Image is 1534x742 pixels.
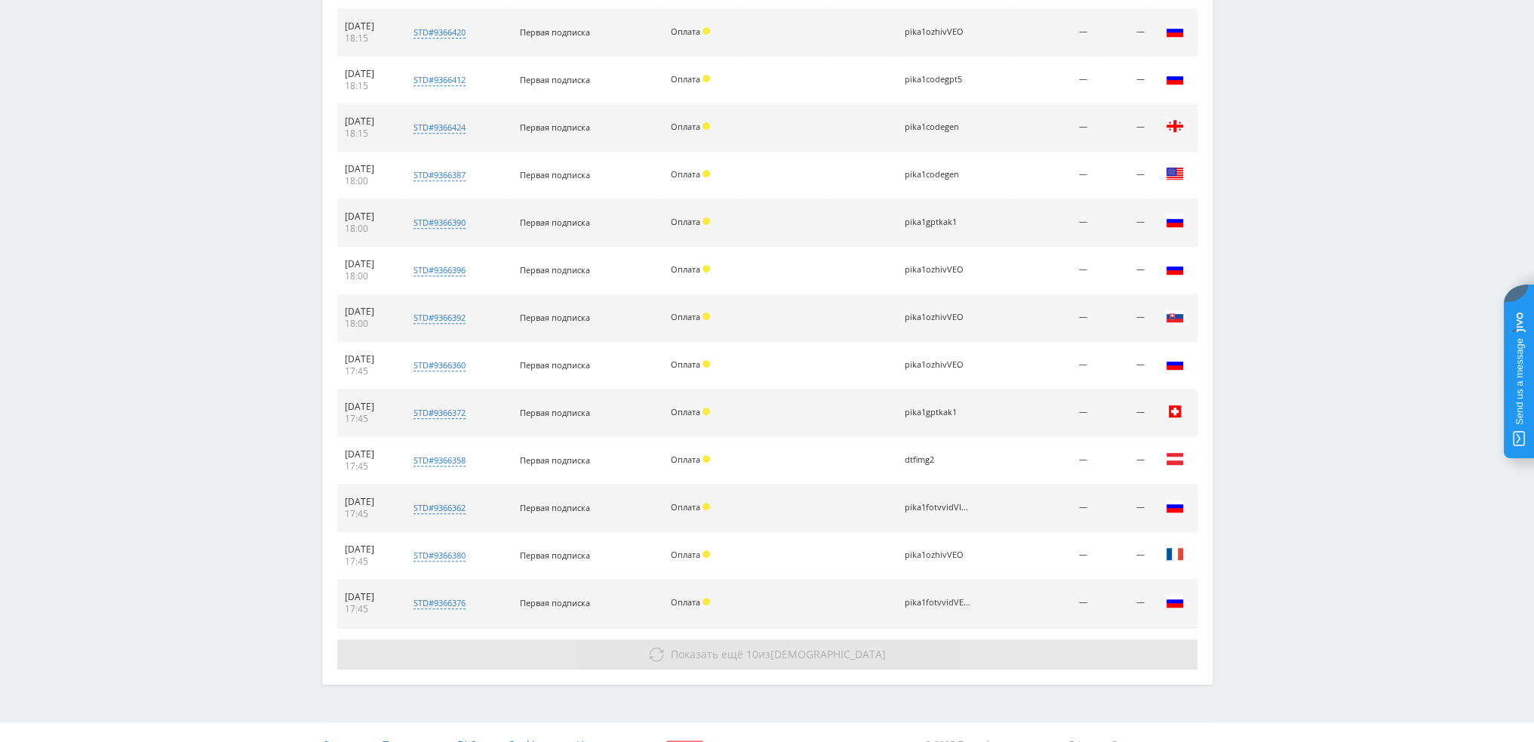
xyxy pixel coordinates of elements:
td: — [1095,437,1152,485]
td: — [1095,152,1152,199]
span: Оплата [671,501,700,513]
img: rus.png [1166,355,1184,373]
span: Первая подписка [520,26,590,38]
div: pika1ozhivVEO [905,27,973,37]
img: rus.png [1166,593,1184,611]
td: — [1013,9,1095,57]
div: [DATE] [345,543,392,556]
div: 18:15 [345,32,392,45]
span: Холд [702,27,710,35]
div: std#9366392 [413,312,466,324]
div: std#9366390 [413,217,466,229]
span: Оплата [671,454,700,465]
td: — [1095,247,1152,294]
span: Первая подписка [520,74,590,85]
span: Первая подписка [520,122,590,133]
div: [DATE] [345,258,392,270]
img: aut.png [1166,450,1184,468]
td: — [1013,389,1095,437]
div: 18:00 [345,175,392,187]
img: rus.png [1166,260,1184,278]
img: rus.png [1166,212,1184,230]
span: Первая подписка [520,454,590,466]
img: geo.png [1166,117,1184,135]
div: dtfimg2 [905,455,973,465]
td: — [1013,437,1095,485]
span: Холд [702,598,710,605]
span: Холд [702,75,710,82]
div: 17:45 [345,556,392,568]
img: rus.png [1166,497,1184,516]
span: Оплата [671,263,700,275]
span: Оплата [671,406,700,417]
span: Первая подписка [520,597,590,608]
img: usa.png [1166,165,1184,183]
span: Показать ещё [671,647,743,661]
td: — [1013,485,1095,532]
div: [DATE] [345,163,392,175]
div: [DATE] [345,353,392,365]
div: pika1fotvvidVIDGEN [905,503,973,513]
td: — [1013,247,1095,294]
div: 18:00 [345,223,392,235]
div: std#9366376 [413,597,466,609]
span: Первая подписка [520,359,590,371]
span: Первая подписка [520,312,590,323]
img: svk.png [1166,307,1184,325]
td: — [1013,104,1095,152]
td: — [1013,580,1095,627]
div: pika1gptkak1 [905,217,973,227]
span: Оплата [671,596,700,608]
span: Оплата [671,216,700,227]
span: Холд [702,170,710,177]
span: Оплата [671,73,700,85]
div: [DATE] [345,496,392,508]
div: std#9366420 [413,26,466,38]
div: [DATE] [345,211,392,223]
span: Первая подписка [520,502,590,513]
div: 18:15 [345,128,392,140]
span: из [671,647,886,661]
div: std#9366424 [413,122,466,134]
span: Оплата [671,121,700,132]
div: [DATE] [345,68,392,80]
td: — [1095,9,1152,57]
span: Оплата [671,26,700,37]
span: Оплата [671,549,700,560]
div: pika1ozhivVEO [905,550,973,560]
div: std#9366412 [413,74,466,86]
div: [DATE] [345,115,392,128]
td: — [1013,57,1095,104]
span: [DEMOGRAPHIC_DATA] [770,647,886,661]
div: pika1codegpt5 [905,75,973,85]
td: — [1013,532,1095,580]
span: Холд [702,217,710,225]
span: Первая подписка [520,550,590,561]
img: rus.png [1166,22,1184,40]
img: rus.png [1166,69,1184,88]
div: std#9366362 [413,502,466,514]
div: 17:45 [345,603,392,615]
span: Холд [702,360,710,368]
div: std#9366396 [413,264,466,276]
div: 17:45 [345,508,392,520]
div: [DATE] [345,591,392,603]
span: Холд [702,408,710,415]
div: [DATE] [345,448,392,460]
td: — [1095,104,1152,152]
div: 17:45 [345,365,392,377]
span: Холд [702,455,710,463]
div: 17:45 [345,460,392,473]
span: Первая подписка [520,217,590,228]
span: Холд [702,265,710,272]
div: pika1codegen [905,122,973,132]
div: std#9366380 [413,550,466,562]
td: — [1095,485,1152,532]
div: pika1ozhivVEO [905,265,973,275]
div: [DATE] [345,20,392,32]
td: — [1095,580,1152,627]
div: 18:00 [345,270,392,282]
div: pika1ozhivVEO [905,360,973,370]
img: che.png [1166,402,1184,420]
span: Оплата [671,311,700,322]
